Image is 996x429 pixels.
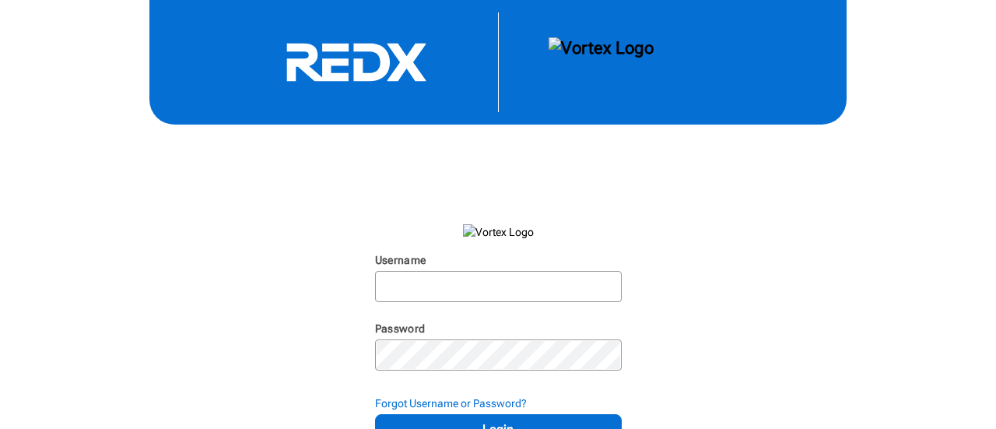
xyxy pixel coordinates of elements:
strong: Forgot Username or Password? [375,397,527,410]
svg: RedX Logo [240,42,473,83]
label: Username [375,254,426,266]
label: Password [375,322,426,335]
img: Vortex Logo [549,37,654,87]
div: Forgot Username or Password? [375,396,622,411]
img: Vortex Logo [463,224,534,240]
